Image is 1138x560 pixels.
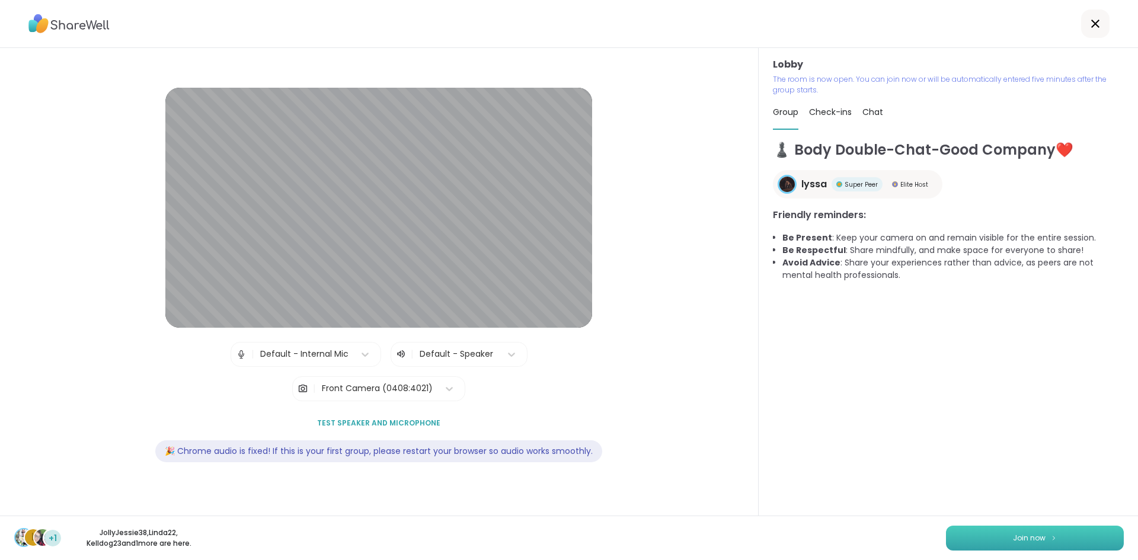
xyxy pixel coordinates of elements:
[782,244,1124,257] li: : Share mindfully, and make space for everyone to share!
[773,170,942,199] a: lyssalyssaSuper PeerSuper PeerElite HostElite Host
[155,440,602,462] div: 🎉 Chrome audio is fixed! If this is your first group, please restart your browser so audio works ...
[312,411,445,436] button: Test speaker and microphone
[809,106,852,118] span: Check-ins
[900,180,928,189] span: Elite Host
[892,181,898,187] img: Elite Host
[773,74,1124,95] p: The room is now open. You can join now or will be automatically entered five minutes after the gr...
[313,377,316,401] span: |
[845,180,878,189] span: Super Peer
[782,232,832,244] b: Be Present
[317,418,440,428] span: Test speaker and microphone
[322,382,433,395] div: Front Camera (0408:4021)
[15,529,32,546] img: JollyJessie38
[782,232,1124,244] li: : Keep your camera on and remain visible for the entire session.
[34,529,51,546] img: Kelldog23
[31,530,36,545] span: L
[49,532,57,545] span: +1
[236,343,247,366] img: Microphone
[836,181,842,187] img: Super Peer
[862,106,883,118] span: Chat
[782,257,1124,281] li: : Share your experiences rather than advice, as peers are not mental health professionals.
[260,348,349,360] div: Default - Internal Mic
[782,257,840,268] b: Avoid Advice
[1050,535,1057,541] img: ShareWell Logomark
[773,106,798,118] span: Group
[773,208,1124,222] h3: Friendly reminders:
[28,10,110,37] img: ShareWell Logo
[946,526,1124,551] button: Join now
[773,57,1124,72] h3: Lobby
[801,177,827,191] span: lyssa
[72,527,205,549] p: JollyJessie38 , Linda22 , Kelldog23 and 1 more are here.
[782,244,846,256] b: Be Respectful
[411,347,414,361] span: |
[773,139,1124,161] h1: ♟️ Body Double-Chat-Good Company❤️
[251,343,254,366] span: |
[298,377,308,401] img: Camera
[1013,533,1046,543] span: Join now
[779,177,795,192] img: lyssa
